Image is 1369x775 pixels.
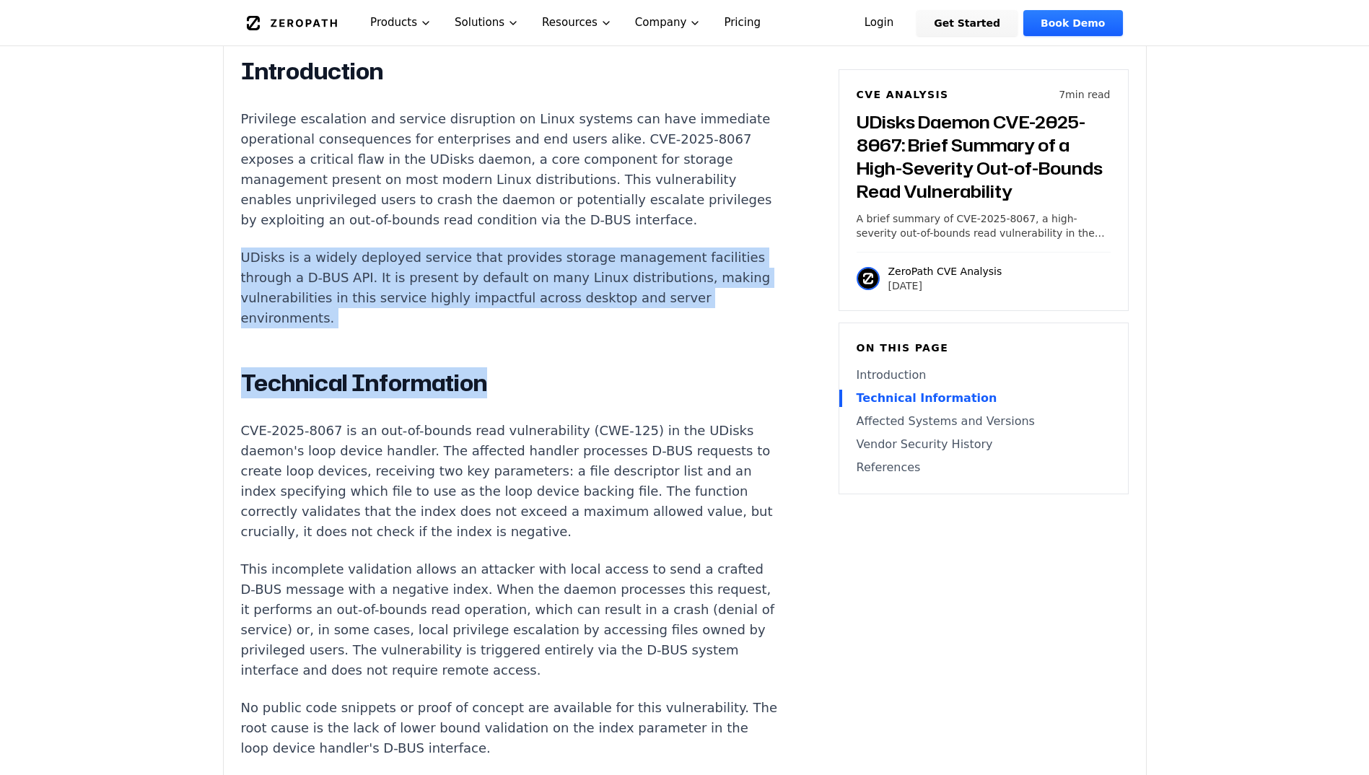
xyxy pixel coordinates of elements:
[241,559,778,680] p: This incomplete validation allows an attacker with local access to send a crafted D-BUS message w...
[857,341,1111,355] h6: On this page
[857,436,1111,453] a: Vendor Security History
[857,110,1111,203] h3: UDisks Daemon CVE-2025-8067: Brief Summary of a High-Severity Out-of-Bounds Read Vulnerability
[1023,10,1122,36] a: Book Demo
[857,390,1111,407] a: Technical Information
[888,279,1002,293] p: [DATE]
[857,413,1111,430] a: Affected Systems and Versions
[241,109,778,230] p: Privilege escalation and service disruption on Linux systems can have immediate operational conse...
[857,211,1111,240] p: A brief summary of CVE-2025-8067, a high-severity out-of-bounds read vulnerability in the UDisks ...
[241,57,778,86] h2: Introduction
[1059,87,1110,102] p: 7 min read
[857,267,880,290] img: ZeroPath CVE Analysis
[241,369,778,398] h2: Technical Information
[847,10,911,36] a: Login
[857,367,1111,384] a: Introduction
[917,10,1018,36] a: Get Started
[241,421,778,542] p: CVE-2025-8067 is an out-of-bounds read vulnerability (CWE-125) in the UDisks daemon's loop device...
[888,264,1002,279] p: ZeroPath CVE Analysis
[857,87,949,102] h6: CVE Analysis
[241,248,778,328] p: UDisks is a widely deployed service that provides storage management facilities through a D-BUS A...
[857,459,1111,476] a: References
[241,698,778,758] p: No public code snippets or proof of concept are available for this vulnerability. The root cause ...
